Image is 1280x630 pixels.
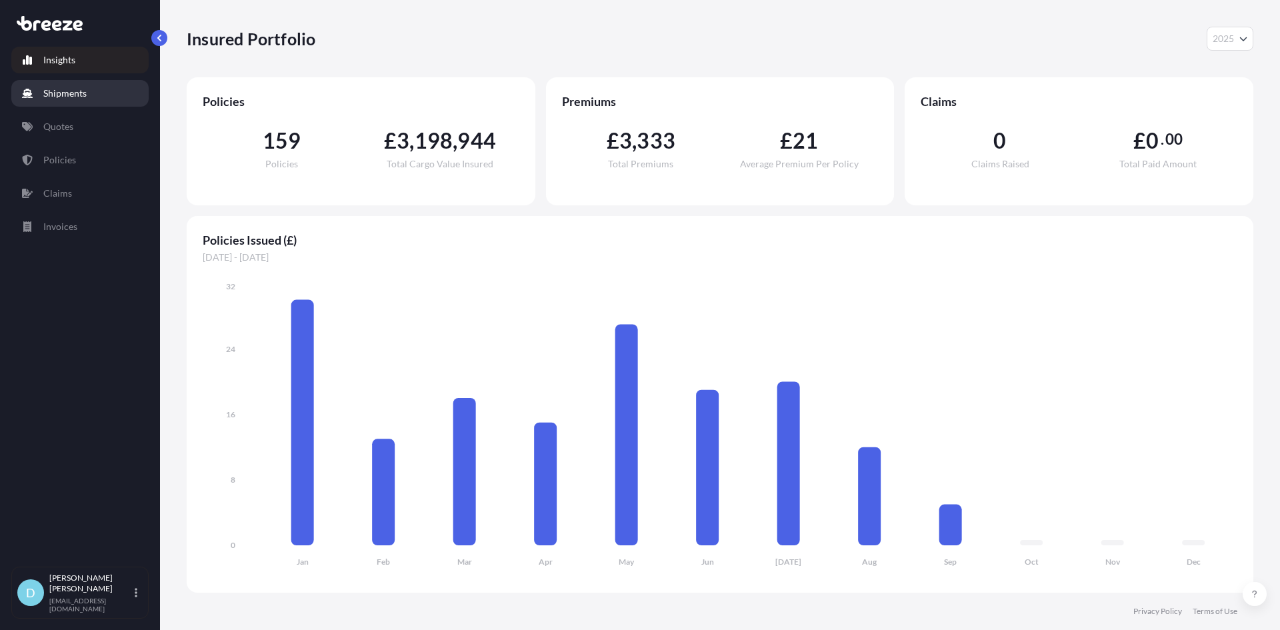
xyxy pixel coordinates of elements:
span: [DATE] - [DATE] [203,251,1237,264]
tspan: Dec [1187,557,1201,567]
tspan: 0 [231,540,235,550]
span: Policies [203,93,519,109]
span: Policies [265,159,298,169]
span: Total Cargo Value Insured [387,159,493,169]
span: 3 [397,130,409,151]
span: 198 [415,130,453,151]
span: , [632,130,637,151]
span: 159 [263,130,301,151]
tspan: [DATE] [775,557,801,567]
span: Total Paid Amount [1119,159,1197,169]
span: 21 [793,130,818,151]
span: £ [384,130,397,151]
tspan: 24 [226,344,235,354]
span: . [1161,134,1164,145]
button: Year Selector [1207,27,1253,51]
tspan: Jan [297,557,309,567]
span: 0 [993,130,1006,151]
tspan: Feb [377,557,390,567]
span: , [453,130,457,151]
p: Policies [43,153,76,167]
span: £ [780,130,793,151]
tspan: 32 [226,281,235,291]
span: £ [1133,130,1146,151]
tspan: Aug [862,557,877,567]
p: Insured Portfolio [187,28,315,49]
p: Quotes [43,120,73,133]
p: Invoices [43,220,77,233]
a: Claims [11,180,149,207]
tspan: 8 [231,475,235,485]
tspan: Sep [944,557,957,567]
span: 00 [1165,134,1183,145]
span: Average Premium Per Policy [740,159,859,169]
p: Claims [43,187,72,200]
span: D [26,586,35,599]
span: 0 [1146,130,1159,151]
span: Total Premiums [608,159,673,169]
p: [PERSON_NAME] [PERSON_NAME] [49,573,132,594]
tspan: May [619,557,635,567]
span: 333 [637,130,675,151]
p: [EMAIL_ADDRESS][DOMAIN_NAME] [49,597,132,613]
tspan: Nov [1105,557,1121,567]
tspan: Mar [457,557,472,567]
span: Premiums [562,93,879,109]
a: Policies [11,147,149,173]
span: 3 [619,130,632,151]
a: Insights [11,47,149,73]
tspan: Apr [539,557,553,567]
a: Shipments [11,80,149,107]
p: Shipments [43,87,87,100]
tspan: Oct [1025,557,1039,567]
span: Claims [921,93,1237,109]
a: Quotes [11,113,149,140]
span: 944 [457,130,496,151]
span: Policies Issued (£) [203,232,1237,248]
a: Privacy Policy [1133,606,1182,617]
span: 2025 [1213,32,1234,45]
span: Claims Raised [971,159,1029,169]
p: Insights [43,53,75,67]
a: Invoices [11,213,149,240]
a: Terms of Use [1193,606,1237,617]
span: £ [607,130,619,151]
span: , [409,130,414,151]
tspan: 16 [226,409,235,419]
tspan: Jun [701,557,714,567]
